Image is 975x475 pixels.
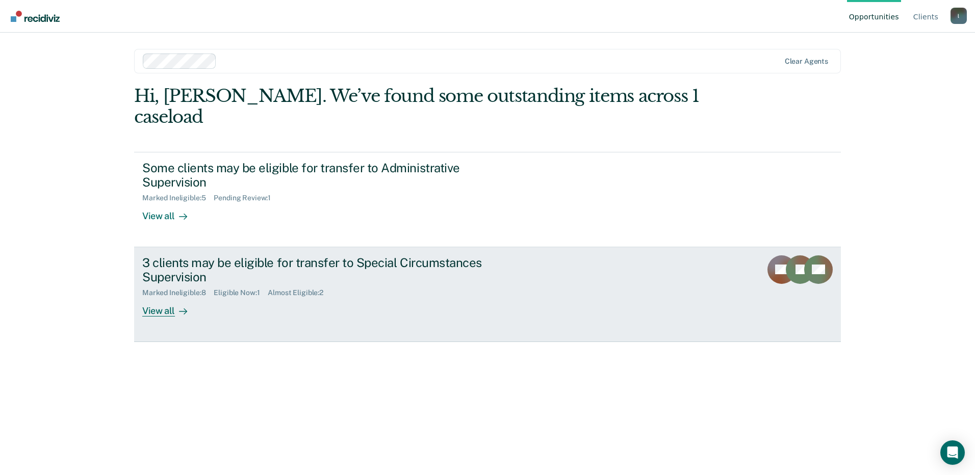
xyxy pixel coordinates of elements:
[142,297,199,317] div: View all
[142,194,214,202] div: Marked Ineligible : 5
[214,194,279,202] div: Pending Review : 1
[142,202,199,222] div: View all
[134,247,841,342] a: 3 clients may be eligible for transfer to Special Circumstances SupervisionMarked Ineligible:8Eli...
[268,288,331,297] div: Almost Eligible : 2
[11,11,60,22] img: Recidiviz
[785,57,828,66] div: Clear agents
[134,86,700,127] div: Hi, [PERSON_NAME]. We’ve found some outstanding items across 1 caseload
[142,161,500,190] div: Some clients may be eligible for transfer to Administrative Supervision
[134,152,841,247] a: Some clients may be eligible for transfer to Administrative SupervisionMarked Ineligible:5Pending...
[940,440,965,465] div: Open Intercom Messenger
[951,8,967,24] div: l
[951,8,967,24] button: Profile dropdown button
[214,288,268,297] div: Eligible Now : 1
[142,288,214,297] div: Marked Ineligible : 8
[142,255,500,285] div: 3 clients may be eligible for transfer to Special Circumstances Supervision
